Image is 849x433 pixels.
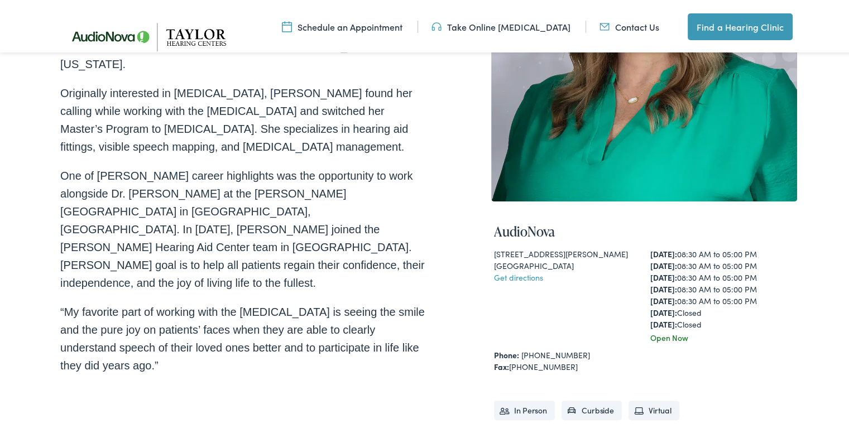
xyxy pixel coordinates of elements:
img: utility icon [431,18,442,31]
li: Curbside [562,398,622,418]
a: Get directions [494,270,543,281]
strong: [DATE]: [650,281,677,292]
div: [PHONE_NUMBER] [494,359,794,371]
a: Take Online [MEDICAL_DATA] [431,18,570,31]
strong: Fax: [494,359,509,370]
strong: Phone: [494,347,519,358]
strong: [DATE]: [650,246,677,257]
li: In Person [494,398,555,418]
div: [STREET_ADDRESS][PERSON_NAME] [494,246,638,258]
strong: [DATE]: [650,258,677,269]
p: “My favorite part of working with the [MEDICAL_DATA] is seeing the smile and the pure joy on pati... [60,301,429,372]
img: utility icon [599,18,610,31]
div: [GEOGRAPHIC_DATA] [494,258,638,270]
strong: [DATE]: [650,293,677,304]
p: One of [PERSON_NAME] career highlights was the opportunity to work alongside Dr. [PERSON_NAME] at... [60,165,429,290]
strong: [DATE]: [650,316,677,328]
a: Contact Us [599,18,659,31]
li: Virtual [629,398,679,418]
a: Find a Hearing Clinic [688,11,793,38]
a: [PHONE_NUMBER] [521,347,590,358]
strong: [DATE]: [650,305,677,316]
h4: AudioNova [494,222,794,238]
p: Originally interested in [MEDICAL_DATA], [PERSON_NAME] found her calling while working with the [... [60,82,429,153]
div: 08:30 AM to 05:00 PM 08:30 AM to 05:00 PM 08:30 AM to 05:00 PM 08:30 AM to 05:00 PM 08:30 AM to 0... [650,246,794,328]
div: Open Now [650,330,794,341]
a: Schedule an Appointment [282,18,402,31]
img: utility icon [282,18,292,31]
strong: [DATE]: [650,270,677,281]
